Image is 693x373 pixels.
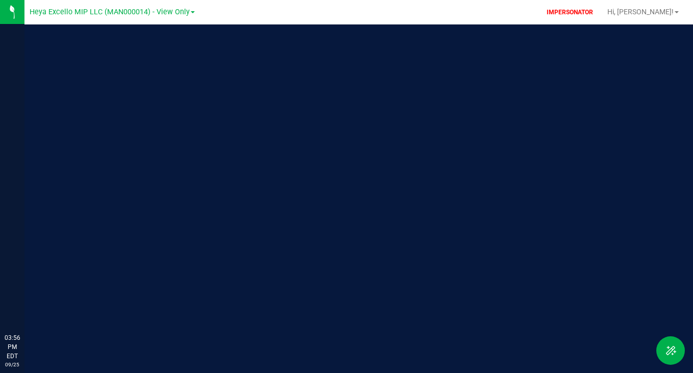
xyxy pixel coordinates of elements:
[607,8,674,16] span: Hi, [PERSON_NAME]!
[30,8,190,16] span: Heya Excello MIP LLC (MAN000014) - View Only
[5,361,20,368] p: 09/25
[5,333,20,361] p: 03:56 PM EDT
[543,8,597,17] p: IMPERSONATOR
[656,336,685,365] button: Toggle Menu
